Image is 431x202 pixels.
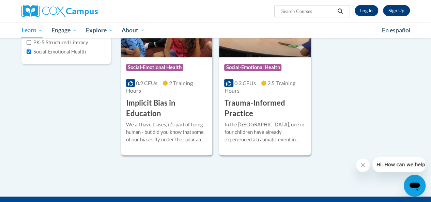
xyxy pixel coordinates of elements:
a: About [117,22,149,38]
span: Hi. How can we help? [4,5,55,10]
span: About [122,26,145,34]
span: 0.2 CEUs [136,80,157,86]
span: Engage [51,26,77,34]
div: In the [GEOGRAPHIC_DATA], one in four children have already experienced a traumatic event in thei... [224,121,305,143]
a: Cox Campus [21,5,144,17]
span: Explore [86,26,113,34]
a: En español [378,23,415,37]
a: Explore [81,22,118,38]
label: Social-Emotional Health [27,48,86,56]
div: Main menu [16,22,415,38]
label: PK-5 Structured Literacy [27,39,88,46]
span: En español [382,27,411,34]
input: Checkbox for Options [27,40,31,45]
iframe: Message from company [372,157,426,172]
a: Register [383,5,410,16]
a: Log In [355,5,378,16]
span: Learn [21,26,43,34]
div: We all have biases, itʹs part of being human - but did you know that some of our biases fly under... [126,121,207,143]
span: 2 Training Hours [126,80,193,94]
a: Engage [47,22,81,38]
iframe: Close message [356,158,370,172]
h3: Trauma-Informed Practice [224,98,305,119]
span: Social-Emotional Health [224,64,281,71]
input: Checkbox for Options [27,49,31,54]
iframe: Button to launch messaging window [404,175,426,197]
button: Search [335,7,345,15]
img: Cox Campus [21,5,98,17]
span: 2.5 Training Hours [224,80,295,94]
span: Social-Emotional Health [126,64,183,71]
h3: Implicit Bias in Education [126,98,207,119]
input: Search Courses [280,7,335,15]
a: Learn [17,22,47,38]
span: 0.3 CEUs [234,80,256,86]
